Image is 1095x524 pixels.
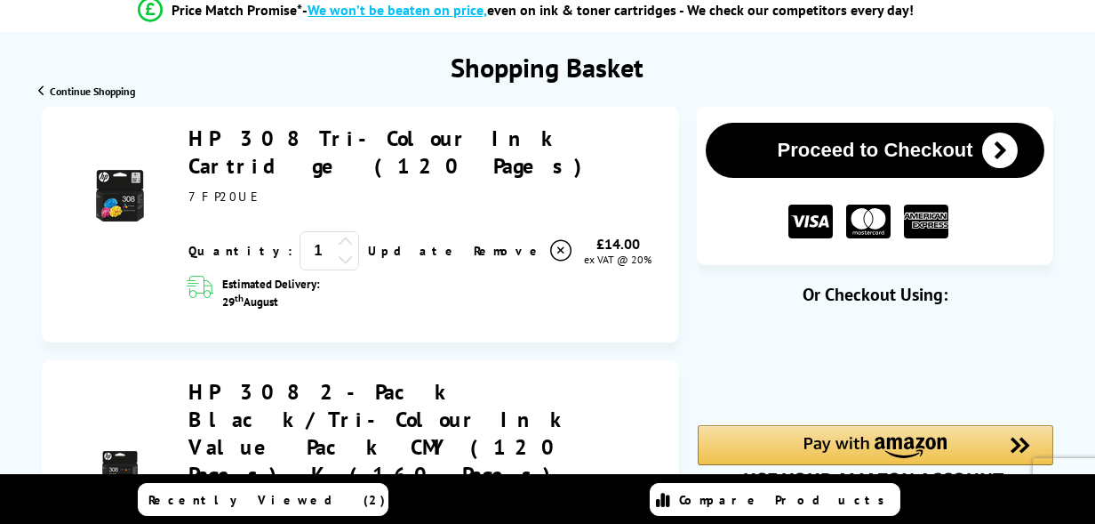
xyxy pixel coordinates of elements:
span: ex VAT @ 20% [584,253,651,266]
img: VISA [788,205,833,239]
span: Estimated Delivery: 29 August [222,277,373,310]
a: Recently Viewed (2) [138,483,388,516]
a: Update [368,243,460,259]
span: Remove [474,243,544,259]
div: £14.00 [574,235,661,253]
a: Continue Shopping [38,85,135,98]
span: Price Match Promise* [172,1,302,19]
span: We won’t be beaten on price, [308,1,487,19]
span: Continue Shopping [50,85,135,98]
h1: Shopping Basket [452,50,644,85]
img: MASTER CARD [846,205,891,239]
span: Recently Viewed (2) [149,492,387,508]
div: Amazon Pay - Use your Amazon account [698,425,1053,487]
span: 7FP20UE [188,189,263,205]
a: HP 308 Tri-Colour Ink Cartridge (120 Pages) [188,125,594,180]
iframe: PayPal [698,335,1053,395]
button: Proceed to Checkout [706,123,1044,178]
span: Quantity: [188,243,292,259]
div: Or Checkout Using: [697,283,1053,306]
a: Compare Products [650,483,900,516]
img: HP 308 Tri-Colour Ink Cartridge (120 Pages) [89,165,151,227]
img: HP 308 2-Pack Black/Tri-Colour Ink Value Pack CMY (120 Pages) K (160 Pages) [89,446,151,508]
div: - even on ink & toner cartridges - We check our competitors every day! [302,1,914,19]
a: HP 308 2-Pack Black/Tri-Colour Ink Value Pack CMY (120 Pages) K (160 Pages) [188,378,572,488]
img: American Express [904,205,948,239]
a: Delete item from your basket [474,238,574,264]
sup: th [235,292,244,304]
span: Compare Products [679,492,894,508]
